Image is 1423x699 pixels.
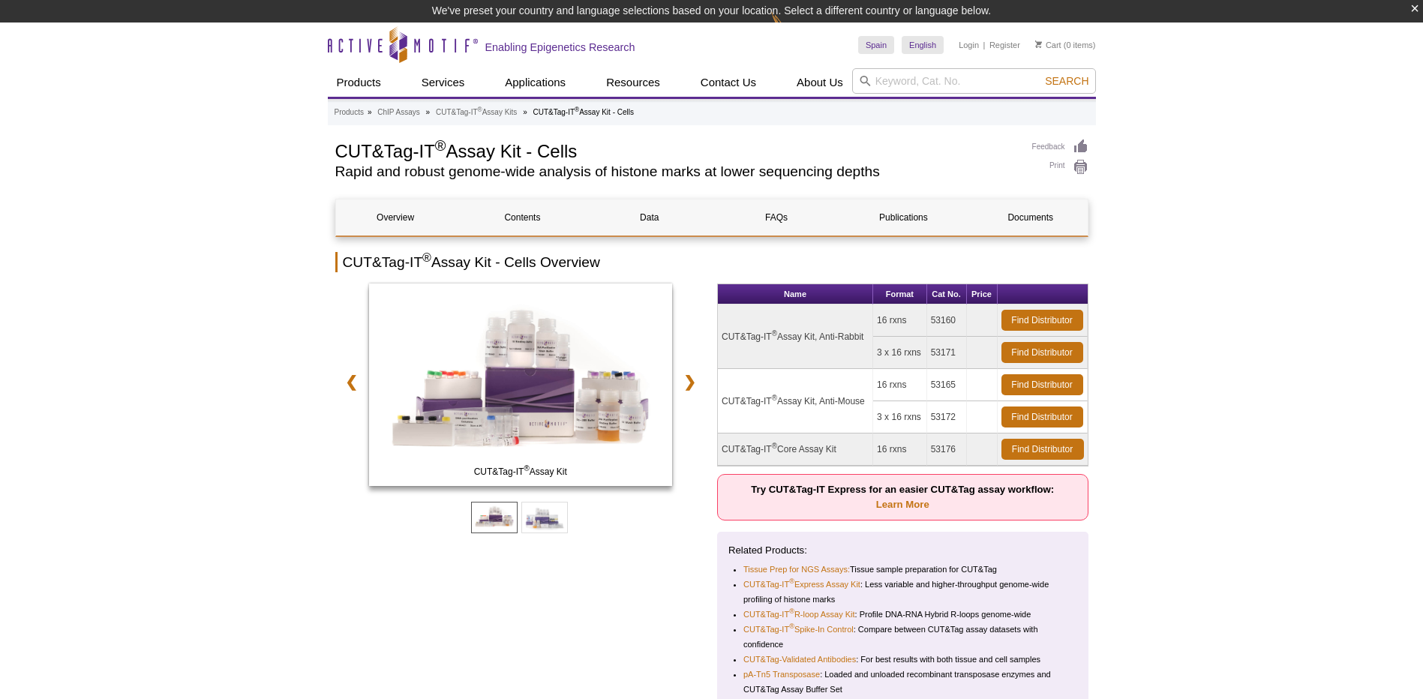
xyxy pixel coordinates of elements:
[372,464,669,479] span: CUT&Tag-IT Assay Kit
[335,252,1088,272] h2: CUT&Tag-IT Assay Kit - Cells Overview
[927,337,967,369] td: 53171
[1045,75,1088,87] span: Search
[1001,439,1084,460] a: Find Distributor
[873,337,927,369] td: 3 x 16 rxns
[789,578,794,586] sup: ®
[426,108,431,116] li: »
[789,608,794,616] sup: ®
[478,106,482,113] sup: ®
[743,622,1064,652] li: : Compare between CUT&Tag assay datasets with confidence
[743,652,856,667] a: CUT&Tag-Validated Antibodies
[772,394,777,402] sup: ®
[971,199,1090,235] a: Documents
[692,68,765,97] a: Contact Us
[771,11,811,46] img: Change Here
[716,199,836,235] a: FAQs
[1035,40,1042,48] img: Your Cart
[524,464,529,472] sup: ®
[927,284,967,304] th: Cat No.
[902,36,944,54] a: English
[743,652,1064,667] li: : For best results with both tissue and cell samples
[743,607,1064,622] li: : Profile DNA-RNA Hybrid R-loops genome-wide
[728,543,1077,558] p: Related Products:
[743,577,1064,607] li: : Less variable and higher-throughput genome-wide profiling of histone marks
[873,401,927,433] td: 3 x 16 rxns
[873,284,927,304] th: Format
[772,329,777,337] sup: ®
[844,199,963,235] a: Publications
[852,68,1096,94] input: Keyword, Cat. No.
[967,284,998,304] th: Price
[927,401,967,433] td: 53172
[436,106,517,119] a: CUT&Tag-IT®Assay Kits
[496,68,575,97] a: Applications
[435,137,446,154] sup: ®
[927,369,967,401] td: 53165
[1001,342,1083,363] a: Find Distributor
[743,577,860,592] a: CUT&Tag-IT®Express Assay Kit
[1040,74,1093,88] button: Search
[743,622,854,637] a: CUT&Tag-IT®Spike-In Control
[743,667,1064,697] li: : Loaded and unloaded recombinant transposase enzymes and CUT&Tag Assay Buffer Set
[743,562,850,577] a: Tissue Prep for NGS Assays:
[718,284,873,304] th: Name
[674,364,706,399] a: ❯
[743,562,1064,577] li: Tissue sample preparation for CUT&Tag
[873,369,927,401] td: 16 rxns
[1035,36,1096,54] li: (0 items)
[751,484,1054,510] strong: Try CUT&Tag-IT Express for an easier CUT&Tag assay workflow:
[369,283,673,490] a: CUT&Tag-IT Assay Kit
[335,165,1017,178] h2: Rapid and robust genome-wide analysis of histone marks at lower sequencing depths
[335,364,368,399] a: ❮
[959,40,979,50] a: Login
[523,108,527,116] li: »
[876,499,929,510] a: Learn More
[335,106,364,119] a: Products
[983,36,986,54] li: |
[575,106,579,113] sup: ®
[718,433,873,466] td: CUT&Tag-IT Core Assay Kit
[873,304,927,337] td: 16 rxns
[718,304,873,369] td: CUT&Tag-IT Assay Kit, Anti-Rabbit
[336,199,455,235] a: Overview
[368,108,372,116] li: »
[1035,40,1061,50] a: Cart
[485,40,635,54] h2: Enabling Epigenetics Research
[463,199,582,235] a: Contents
[1032,139,1088,155] a: Feedback
[328,68,390,97] a: Products
[1001,406,1083,427] a: Find Distributor
[858,36,894,54] a: Spain
[873,433,927,466] td: 16 rxns
[927,304,967,337] td: 53160
[413,68,474,97] a: Services
[743,667,820,682] a: pA-Tn5 Transposase
[590,199,709,235] a: Data
[422,251,431,264] sup: ®
[927,433,967,466] td: 53176
[377,106,420,119] a: ChIP Assays
[788,68,852,97] a: About Us
[1001,310,1083,331] a: Find Distributor
[743,607,855,622] a: CUT&Tag-IT®R-loop Assay Kit
[597,68,669,97] a: Resources
[369,283,673,486] img: CUT&Tag-IT Assay Kit
[533,108,634,116] li: CUT&Tag-IT Assay Kit - Cells
[789,623,794,631] sup: ®
[772,442,777,450] sup: ®
[1001,374,1083,395] a: Find Distributor
[335,139,1017,161] h1: CUT&Tag-IT Assay Kit - Cells
[718,369,873,433] td: CUT&Tag-IT Assay Kit, Anti-Mouse
[1032,159,1088,175] a: Print
[989,40,1020,50] a: Register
